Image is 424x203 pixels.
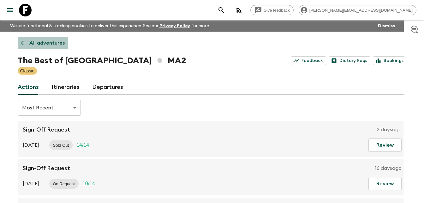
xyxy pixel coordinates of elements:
[215,4,228,16] button: search adventures
[18,80,39,95] a: Actions
[23,180,39,188] p: [DATE]
[29,39,65,47] p: All adventures
[291,56,326,65] a: Feedback
[4,4,16,16] button: menu
[260,8,293,13] span: Give feedback
[375,164,402,172] p: 16 days ago
[377,126,402,133] p: 2 days ago
[20,68,34,74] p: Classic
[368,177,402,190] button: Review
[49,143,73,148] span: Sold Out
[368,138,402,152] button: Review
[306,8,416,13] span: [PERSON_NAME][EMAIL_ADDRESS][DOMAIN_NAME]
[329,56,370,65] a: Dietary Reqs
[8,20,212,32] p: We use functional & tracking cookies to deliver this experience. See our for more.
[373,56,407,65] a: Bookings
[376,22,397,30] button: Dismiss
[51,80,80,95] a: Itineraries
[23,164,70,172] p: Sign-Off Request
[18,37,68,49] a: All adventures
[159,24,190,28] a: Privacy Policy
[299,5,416,15] div: [PERSON_NAME][EMAIL_ADDRESS][DOMAIN_NAME]
[18,99,81,117] div: Most Recent
[250,5,294,15] a: Give feedback
[82,180,95,188] p: 10 / 14
[73,140,93,150] div: Trip Fill
[79,179,99,189] div: Trip Fill
[23,126,70,133] p: Sign-Off Request
[49,181,79,186] span: On Request
[92,80,123,95] a: Departures
[18,54,186,67] h1: The Best of [GEOGRAPHIC_DATA] MA2
[23,141,39,149] p: [DATE]
[76,141,89,149] p: 14 / 14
